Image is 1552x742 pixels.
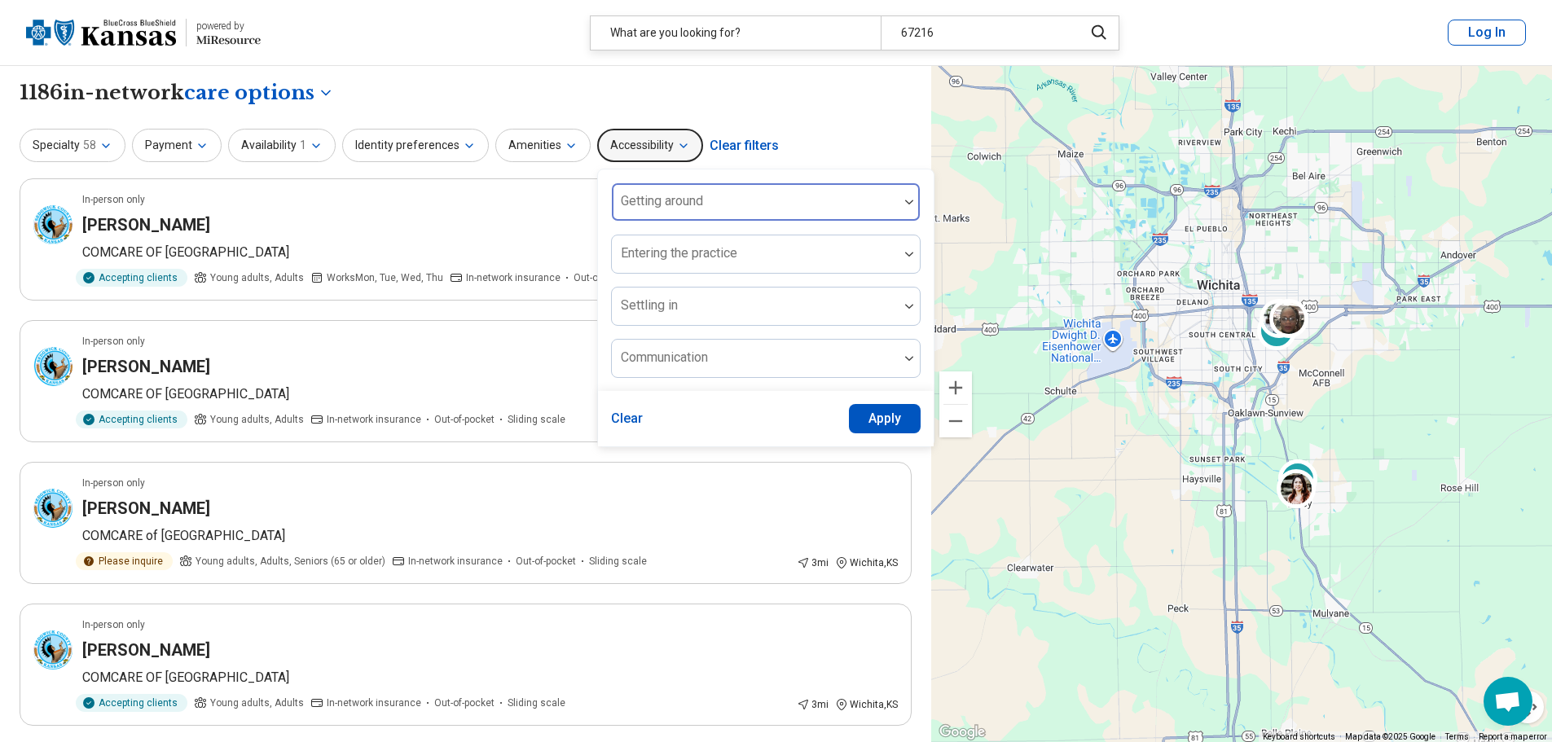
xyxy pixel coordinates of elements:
button: Amenities [495,129,591,162]
p: COMCARE OF [GEOGRAPHIC_DATA] [82,243,898,262]
span: care options [184,79,314,107]
button: Care options [184,79,334,107]
span: Sliding scale [589,554,647,569]
span: 1 [300,137,306,154]
button: Payment [132,129,222,162]
div: What are you looking for? [591,16,881,50]
div: Open chat [1484,677,1532,726]
button: Log In [1448,20,1526,46]
p: COMCARE of [GEOGRAPHIC_DATA] [82,526,898,546]
button: Clear [611,404,644,433]
p: In-person only [82,334,145,349]
span: In-network insurance [327,412,421,427]
div: 3 mi [797,697,829,712]
span: Young adults, Adults, Seniors (65 or older) [196,554,385,569]
div: 5 [1278,459,1317,498]
span: In-network insurance [327,696,421,710]
span: Sliding scale [508,412,565,427]
label: Settling in [621,297,678,313]
span: Out-of-pocket [434,412,495,427]
button: Availability1 [228,129,336,162]
span: Map data ©2025 Google [1345,732,1435,741]
button: Accessibility [597,129,703,162]
h1: 1186 in-network [20,79,334,107]
span: 58 [83,137,96,154]
p: In-person only [82,476,145,490]
div: Accepting clients [76,269,187,287]
a: Terms (opens in new tab) [1445,732,1469,741]
div: Wichita , KS [835,555,898,570]
button: Specialty58 [20,129,125,162]
label: Communication [621,349,708,365]
a: Blue Cross Blue Shield Kansaspowered by [26,13,261,52]
span: Young adults, Adults [210,270,304,285]
h3: [PERSON_NAME] [82,497,210,520]
h3: [PERSON_NAME] [82,639,210,661]
button: Identity preferences [342,129,489,162]
label: Getting around [621,193,703,209]
div: Please inquire [76,552,173,570]
div: Wichita , KS [835,697,898,712]
span: Out-of-pocket [516,554,576,569]
div: Accepting clients [76,694,187,712]
label: Entering the practice [621,245,737,261]
span: Works Mon, Tue, Wed, Thu [327,270,443,285]
div: Accepting clients [76,411,187,428]
div: 67216 [881,16,1074,50]
p: COMCARE OF [GEOGRAPHIC_DATA] [82,668,898,687]
div: Clear filters [710,126,779,165]
div: powered by [196,19,261,33]
button: Apply [849,404,921,433]
span: In-network insurance [408,554,503,569]
span: Out-of-pocket [574,270,634,285]
button: Zoom out [939,405,972,437]
h3: [PERSON_NAME] [82,213,210,236]
h3: [PERSON_NAME] [82,355,210,378]
span: In-network insurance [466,270,561,285]
span: Young adults, Adults [210,412,304,427]
p: In-person only [82,617,145,632]
span: Young adults, Adults [210,696,304,710]
p: In-person only [82,192,145,207]
div: 9 [1257,311,1296,350]
span: Out-of-pocket [434,696,495,710]
div: 3 mi [797,555,829,570]
img: Blue Cross Blue Shield Kansas [26,13,176,52]
a: Report a map error [1479,732,1547,741]
button: Zoom in [939,371,972,404]
span: Sliding scale [508,696,565,710]
p: COMCARE OF [GEOGRAPHIC_DATA] [82,384,898,404]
